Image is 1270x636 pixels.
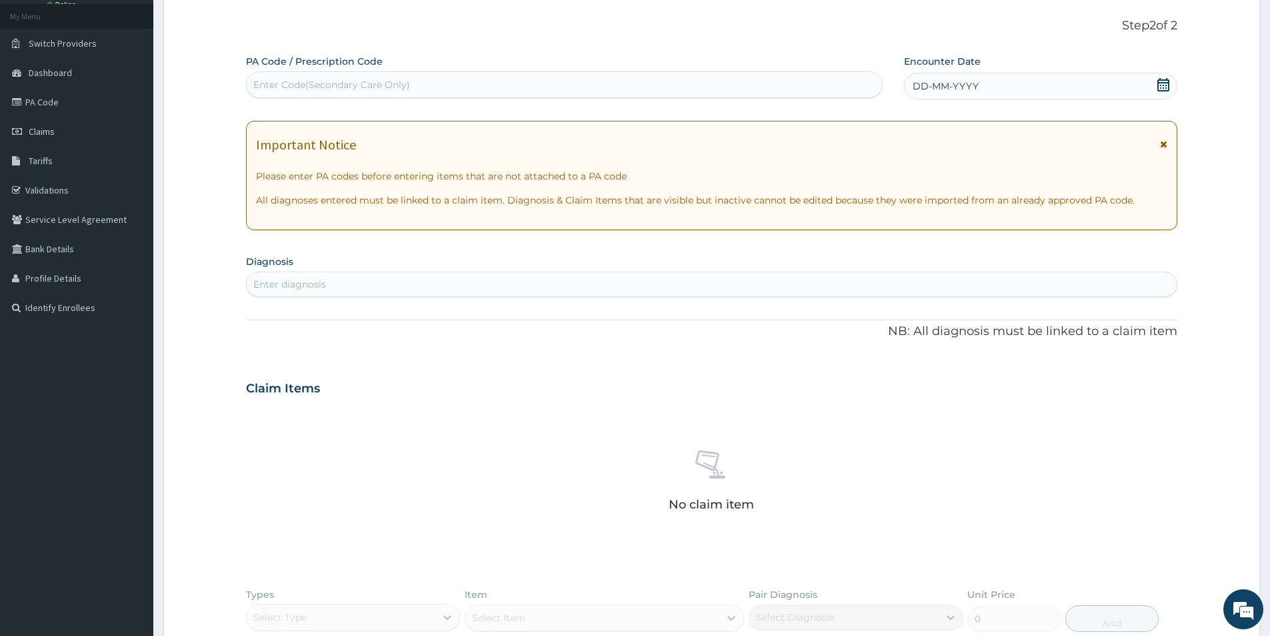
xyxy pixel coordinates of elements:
[246,255,293,268] label: Diagnosis
[246,55,383,68] label: PA Code / Prescription Code
[246,19,1177,33] p: Step 2 of 2
[69,75,224,92] div: Chat with us now
[246,323,1177,340] p: NB: All diagnosis must be linked to a claim item
[256,194,1167,207] p: All diagnoses entered must be linked to a claim item. Diagnosis & Claim Items that are visible bu...
[7,364,254,411] textarea: Type your message and hit 'Enter'
[29,125,55,137] span: Claims
[256,170,1167,183] p: Please enter PA codes before entering items that are not attached to a PA code
[219,7,251,39] div: Minimize live chat window
[913,79,979,93] span: DD-MM-YYYY
[29,67,72,79] span: Dashboard
[246,382,320,396] h3: Claim Items
[669,498,754,511] p: No claim item
[253,278,326,291] div: Enter diagnosis
[77,168,184,303] span: We're online!
[256,137,356,152] h1: Important Notice
[904,55,981,68] label: Encounter Date
[29,37,97,49] span: Switch Providers
[253,78,410,91] div: Enter Code(Secondary Care Only)
[29,155,53,167] span: Tariffs
[25,67,54,100] img: d_794563401_company_1708531726252_794563401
